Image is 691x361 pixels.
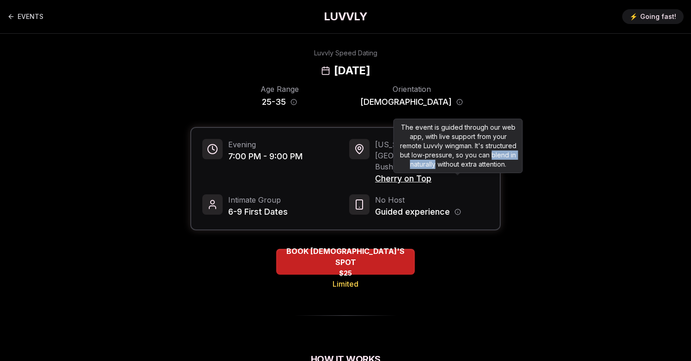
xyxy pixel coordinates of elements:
span: Intimate Group [228,194,288,205]
div: The event is guided through our web app, with live support from your remote Luvvly wingman. It's ... [394,119,523,173]
a: Back to events [7,12,43,21]
button: Orientation information [456,99,463,105]
span: Going fast! [640,12,676,21]
div: Luvvly Speed Dating [314,48,377,58]
span: Cherry on Top [375,172,489,185]
div: Orientation [360,84,463,95]
div: Age Range [228,84,331,95]
span: $25 [339,269,352,278]
a: LUVVLY [324,9,367,24]
span: BOOK [DEMOGRAPHIC_DATA]'S SPOT [276,246,415,268]
button: BOOK QUEER WOMEN'S SPOT - Limited [276,249,415,275]
span: No Host [375,194,461,205]
span: 7:00 PM - 9:00 PM [228,150,303,163]
span: 25 - 35 [262,96,286,108]
span: Limited [333,278,358,289]
button: Host information [455,209,461,215]
span: Evening [228,139,303,150]
span: ⚡️ [630,12,637,21]
span: 6-9 First Dates [228,205,288,218]
span: [US_STATE][GEOGRAPHIC_DATA] - Bushwick [375,139,489,172]
h2: [DATE] [334,63,370,78]
button: Age range information [291,99,297,105]
span: Guided experience [375,205,450,218]
span: [DEMOGRAPHIC_DATA] [360,96,452,108]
